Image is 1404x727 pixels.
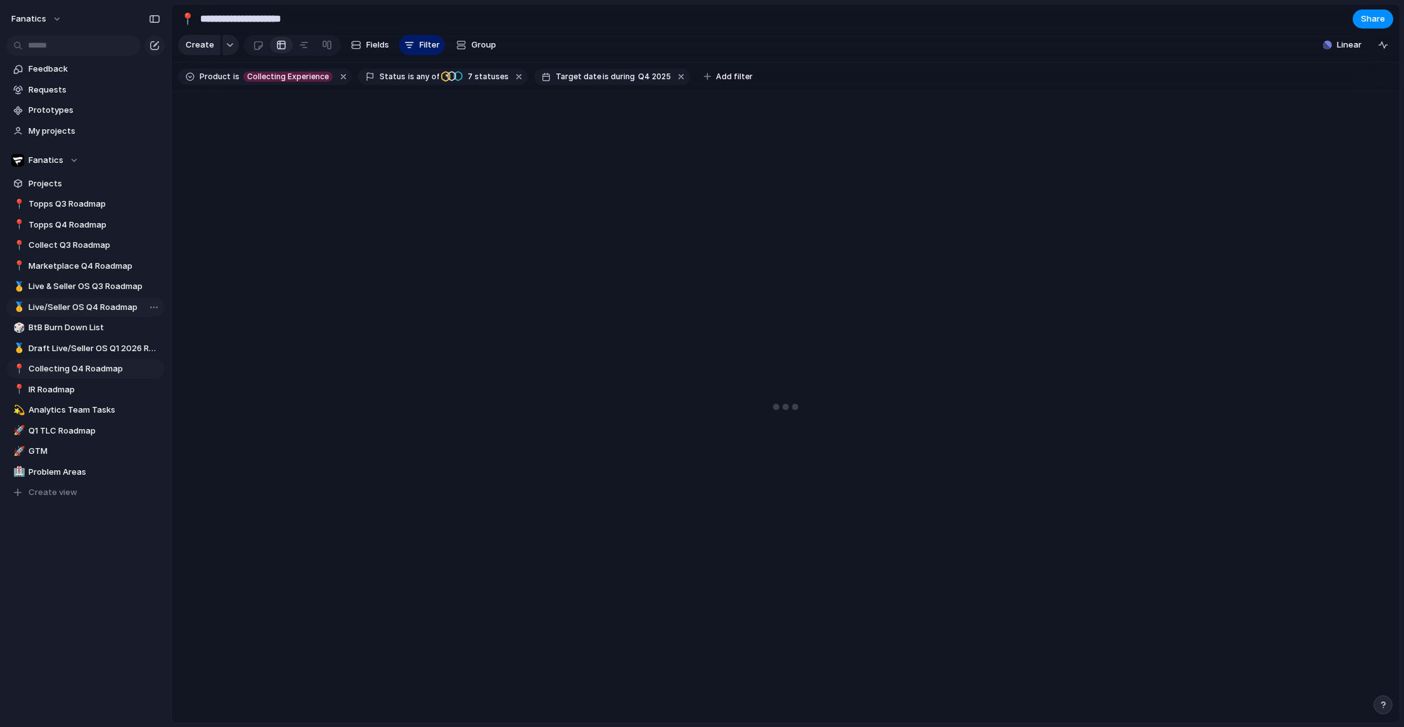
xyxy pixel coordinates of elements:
[6,380,165,399] a: 📍IR Roadmap
[601,70,637,84] button: isduring
[419,39,440,51] span: Filter
[414,71,439,82] span: any of
[6,298,165,317] a: 🥇Live/Seller OS Q4 Roadmap
[635,70,673,84] button: Q4 2025
[13,382,22,397] div: 📍
[29,239,160,252] span: Collect Q3 Roadmap
[6,463,165,482] a: 🏥Problem Areas
[29,321,160,334] span: BtB Burn Down List
[181,10,195,27] div: 📍
[6,80,165,100] a: Requests
[11,239,24,252] button: 📍
[11,260,24,273] button: 📍
[13,238,22,253] div: 📍
[1361,13,1385,25] span: Share
[233,71,239,82] span: is
[6,9,68,29] button: fanatics
[450,35,502,55] button: Group
[11,383,24,396] button: 📍
[380,71,405,82] span: Status
[464,72,475,81] span: 7
[6,257,165,276] a: 📍Marketplace Q4 Roadmap
[13,423,22,438] div: 🚀
[6,401,165,420] a: 💫Analytics Team Tasks
[1337,39,1362,51] span: Linear
[11,363,24,375] button: 📍
[6,174,165,193] a: Projects
[29,125,160,138] span: My projects
[696,68,760,86] button: Add filter
[366,39,389,51] span: Fields
[408,71,414,82] span: is
[6,359,165,378] a: 📍Collecting Q4 Roadmap
[6,442,165,461] a: 🚀GTM
[603,71,609,82] span: is
[29,383,160,396] span: IR Roadmap
[11,425,24,437] button: 🚀
[6,60,165,79] a: Feedback
[13,321,22,335] div: 🎲
[13,444,22,459] div: 🚀
[11,404,24,416] button: 💫
[405,70,442,84] button: isany of
[29,363,160,375] span: Collecting Q4 Roadmap
[177,9,198,29] button: 📍
[29,198,160,210] span: Topps Q3 Roadmap
[11,321,24,334] button: 🎲
[11,301,24,314] button: 🥇
[11,198,24,210] button: 📍
[13,403,22,418] div: 💫
[186,39,214,51] span: Create
[13,341,22,356] div: 🥇
[231,70,242,84] button: is
[29,486,77,499] span: Create view
[6,318,165,337] a: 🎲BtB Burn Down List
[200,71,231,82] span: Product
[6,339,165,358] a: 🥇Draft Live/Seller OS Q1 2026 Roadmap
[178,35,220,55] button: Create
[346,35,394,55] button: Fields
[399,35,445,55] button: Filter
[11,280,24,293] button: 🥇
[241,70,335,84] button: Collecting Experience
[29,466,160,479] span: Problem Areas
[13,300,22,314] div: 🥇
[13,197,22,212] div: 📍
[6,483,165,502] button: Create view
[13,217,22,232] div: 📍
[471,39,496,51] span: Group
[6,236,165,255] a: 📍Collect Q3 Roadmap
[6,122,165,141] a: My projects
[1318,35,1367,55] button: Linear
[716,71,753,82] span: Add filter
[29,445,160,458] span: GTM
[247,71,329,82] span: Collecting Experience
[6,216,165,235] a: 📍Topps Q4 Roadmap
[29,219,160,231] span: Topps Q4 Roadmap
[29,104,160,117] span: Prototypes
[29,260,160,273] span: Marketplace Q4 Roadmap
[11,13,46,25] span: fanatics
[13,259,22,273] div: 📍
[11,445,24,458] button: 🚀
[29,154,63,167] span: Fanatics
[6,277,165,296] a: 🥇Live & Seller OS Q3 Roadmap
[464,71,509,82] span: statuses
[6,421,165,441] a: 🚀Q1 TLC Roadmap
[29,84,160,96] span: Requests
[6,195,165,214] a: 📍Topps Q3 Roadmap
[29,425,160,437] span: Q1 TLC Roadmap
[29,177,160,190] span: Projects
[1353,10,1393,29] button: Share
